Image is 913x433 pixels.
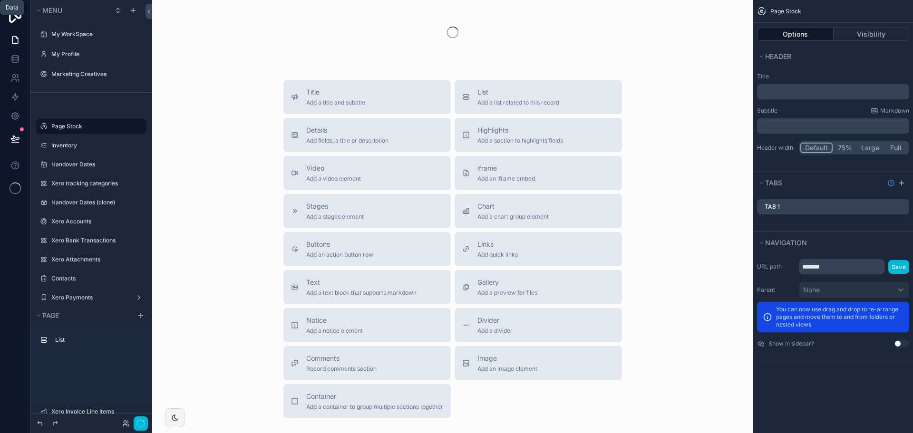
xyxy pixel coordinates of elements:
label: Marketing Creatives [51,70,141,78]
span: Add a list related to this record [477,99,559,106]
p: You can now use drag and drop to re-arrange pages and move them to and from folders or nested views [776,306,903,328]
button: HighlightsAdd a section to highlights fields [455,118,622,152]
span: None [803,285,820,295]
label: Subtitle [757,107,777,115]
span: Comments [306,354,377,363]
span: Add a preview for files [477,289,537,297]
div: scrollable content [30,328,152,357]
span: Add a title and subtitle [306,99,365,106]
span: List [477,87,559,97]
svg: Show help information [887,179,895,187]
label: Page Stock [51,123,141,130]
button: ListAdd a list related to this record [455,80,622,114]
button: 75% [833,143,857,153]
button: Navigation [757,236,903,250]
span: Add an action button row [306,251,373,259]
label: Show in sidebar? [768,340,814,347]
span: Record comments section [306,365,377,373]
button: iframeAdd an iframe embed [455,156,622,190]
span: Page [42,311,59,319]
label: Xero Payments [51,294,127,301]
label: Header width [757,144,795,152]
button: ChartAdd a chart group element [455,194,622,228]
button: VideoAdd a video element [283,156,451,190]
span: iframe [477,164,535,173]
span: Add a stages element [306,213,364,221]
button: LinksAdd quick links [455,232,622,266]
label: Xero tracking categories [51,180,141,187]
label: List [55,336,139,344]
span: Image [477,354,537,363]
label: Xero Bank Transactions [51,237,141,244]
button: TextAdd a text block that supports markdown [283,270,451,304]
span: Add a container to group multiple sections together [306,403,443,411]
span: Details [306,125,389,135]
button: Menu [34,4,108,17]
button: Hidden pages [34,120,143,133]
button: ImageAdd an image element [455,346,622,380]
span: Container [306,392,443,401]
button: GalleryAdd a preview for files [455,270,622,304]
button: Page [34,309,131,322]
span: Add a chart group element [477,213,549,221]
span: Menu [42,6,62,14]
a: Markdown [871,107,909,115]
label: Xero Accounts [51,218,141,225]
label: Parent [757,286,795,294]
button: CommentsRecord comments section [283,346,451,380]
span: Add a divider [477,327,513,335]
label: Handover Dates (clone) [51,199,141,206]
button: Options [757,28,834,41]
div: scrollable content [757,118,909,134]
span: Video [306,164,361,173]
label: Inventory [51,142,141,149]
span: Title [306,87,365,97]
span: Navigation [765,239,807,247]
label: Title [757,73,909,80]
label: Handover Dates [51,161,141,168]
button: Save [888,260,909,274]
button: Full [884,143,908,153]
span: Add fields, a title or description [306,137,389,144]
button: ContainerAdd a container to group multiple sections together [283,384,451,418]
button: DividerAdd a divider [455,308,622,342]
button: DetailsAdd fields, a title or description [283,118,451,152]
span: Text [306,278,417,287]
span: Notice [306,316,363,325]
span: Stages [306,202,364,211]
span: Add an image element [477,365,537,373]
label: Xero Attachments [51,256,141,263]
span: Page Stock [770,8,801,15]
span: Add a video element [306,175,361,183]
button: TitleAdd a title and subtitle [283,80,451,114]
span: Header [765,52,791,60]
button: Default [800,143,833,153]
div: scrollable content [757,84,909,99]
div: Data [6,4,19,11]
label: Contacts [51,275,141,282]
button: Tabs [757,176,884,190]
span: Gallery [477,278,537,287]
label: My WorkSpace [51,30,141,38]
button: None [799,282,909,298]
span: Add quick links [477,251,518,259]
span: Divider [477,316,513,325]
label: My Profile [51,50,141,58]
button: ButtonsAdd an action button row [283,232,451,266]
span: Add a section to highlights fields [477,137,563,144]
span: Buttons [306,240,373,249]
button: Large [857,143,884,153]
button: Header [757,50,903,63]
span: Add a notice element [306,327,363,335]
